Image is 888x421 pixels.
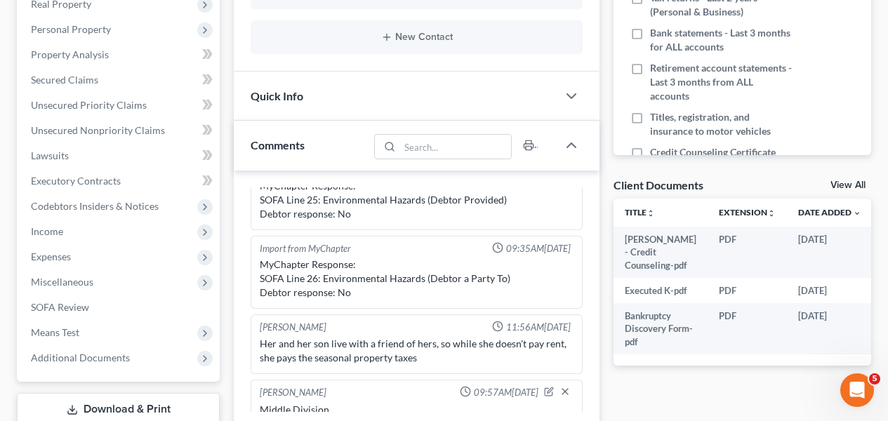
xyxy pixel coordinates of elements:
[31,200,159,212] span: Codebtors Insiders & Notices
[474,386,538,399] span: 09:57AM[DATE]
[20,118,220,143] a: Unsecured Nonpriority Claims
[830,180,866,190] a: View All
[31,124,165,136] span: Unsecured Nonpriority Claims
[853,209,861,218] i: expand_more
[251,89,303,102] span: Quick Info
[31,250,71,262] span: Expenses
[787,278,873,303] td: [DATE]
[708,278,787,303] td: PDF
[260,258,574,300] div: MyChapter Response: SOFA Line 26: Environmental Hazards (Debtor a Party To) Debtor response: No
[614,227,708,278] td: [PERSON_NAME] - Credit Counseling-pdf
[20,168,220,194] a: Executory Contracts
[20,67,220,93] a: Secured Claims
[262,32,571,43] button: New Contact
[31,301,89,313] span: SOFA Review
[260,403,574,417] div: Middle Division
[31,48,109,60] span: Property Analysis
[31,225,63,237] span: Income
[506,321,571,334] span: 11:56AM[DATE]
[31,74,98,86] span: Secured Claims
[614,178,703,192] div: Client Documents
[708,303,787,354] td: PDF
[719,207,776,218] a: Extensionunfold_more
[625,207,655,218] a: Titleunfold_more
[798,207,861,218] a: Date Added expand_more
[20,93,220,118] a: Unsecured Priority Claims
[650,145,776,159] span: Credit Counseling Certificate
[614,278,708,303] td: Executed K-pdf
[20,42,220,67] a: Property Analysis
[251,138,305,152] span: Comments
[400,135,512,159] input: Search...
[650,110,795,138] span: Titles, registration, and insurance to motor vehicles
[708,227,787,278] td: PDF
[260,337,574,365] div: Her and her son live with a friend of hers, so while she doesn't pay rent, she pays the seasonal ...
[647,209,655,218] i: unfold_more
[840,373,874,407] iframe: Intercom live chat
[260,179,574,221] div: MyChapter Response: SOFA Line 25: Environmental Hazards (Debtor Provided) Debtor response: No
[260,242,351,255] div: Import from MyChapter
[31,175,121,187] span: Executory Contracts
[650,26,795,54] span: Bank statements - Last 3 months for ALL accounts
[31,23,111,35] span: Personal Property
[20,295,220,320] a: SOFA Review
[650,61,795,103] span: Retirement account statements - Last 3 months from ALL accounts
[31,276,93,288] span: Miscellaneous
[787,227,873,278] td: [DATE]
[31,352,130,363] span: Additional Documents
[506,242,571,255] span: 09:35AM[DATE]
[869,373,880,385] span: 5
[787,303,873,354] td: [DATE]
[31,149,69,161] span: Lawsuits
[31,326,79,338] span: Means Test
[614,303,708,354] td: Bankruptcy Discovery Form-pdf
[20,143,220,168] a: Lawsuits
[260,321,326,334] div: [PERSON_NAME]
[260,386,326,400] div: [PERSON_NAME]
[31,99,147,111] span: Unsecured Priority Claims
[767,209,776,218] i: unfold_more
